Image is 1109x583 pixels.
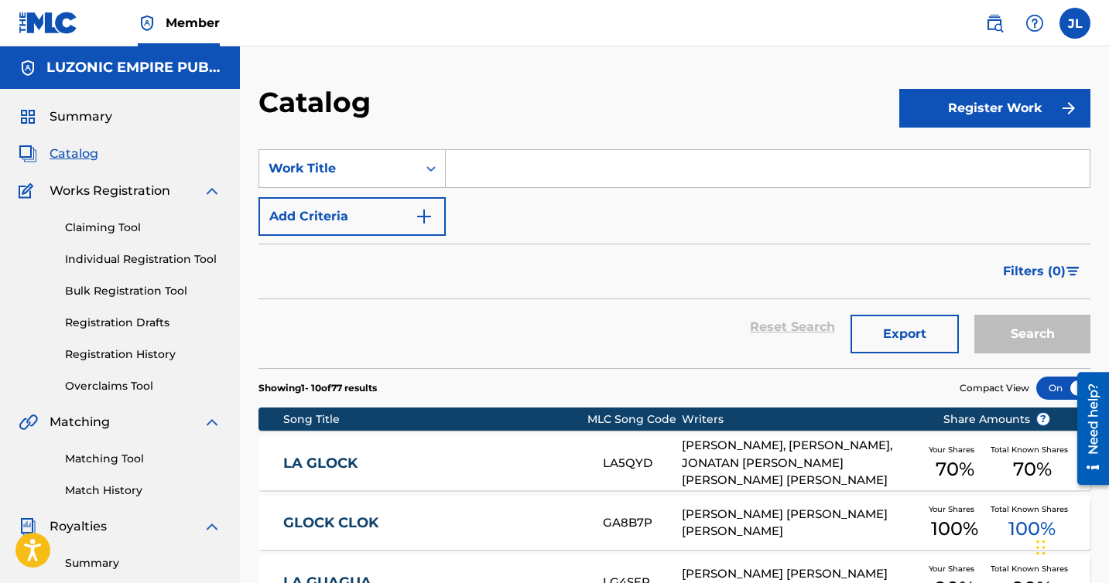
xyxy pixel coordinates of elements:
span: Catalog [50,145,98,163]
span: Member [166,14,220,32]
span: ? [1037,413,1049,425]
a: Overclaims Tool [65,378,221,394]
img: help [1025,14,1044,32]
span: Your Shares [929,563,981,574]
div: User Menu [1059,8,1090,39]
a: Registration Drafts [65,315,221,331]
span: Total Known Shares [991,503,1074,515]
iframe: Chat Widget [1032,509,1109,583]
img: expand [203,517,221,536]
p: Showing 1 - 10 of 77 results [258,381,377,395]
img: Summary [19,107,37,126]
span: 100 % [931,515,978,543]
h2: Catalog [258,85,378,120]
button: Export [851,315,959,353]
span: Royalties [50,517,107,536]
a: LA GLOCK [283,455,582,472]
img: expand [203,182,221,200]
img: Royalties [19,517,37,536]
span: 70 % [936,455,974,483]
span: Works Registration [50,182,170,200]
img: Works Registration [19,182,39,200]
div: Work Title [269,159,408,178]
span: Total Known Shares [991,563,1074,574]
div: Help [1019,8,1050,39]
img: MLC Logo [19,12,78,34]
a: Summary [65,555,221,571]
div: Writers [682,411,919,428]
div: LA5QYD [603,455,682,472]
div: Drag [1036,524,1046,571]
img: filter [1066,267,1080,276]
a: Individual Registration Tool [65,251,221,268]
span: Share Amounts [943,411,1050,428]
button: Add Criteria [258,197,446,236]
span: Summary [50,107,112,126]
form: Search Form [258,149,1090,368]
img: Catalog [19,145,37,163]
a: Matching Tool [65,451,221,467]
div: GA8B7P [603,514,682,532]
img: f7272a7cc735f4ea7f67.svg [1059,99,1078,118]
button: Register Work [899,89,1090,128]
a: Bulk Registration Tool [65,283,221,299]
a: GLOCK CLOK [283,514,582,532]
span: Your Shares [929,503,981,515]
div: Song Title [283,411,587,428]
a: Registration History [65,346,221,363]
span: 70 % [1013,455,1052,483]
span: Your Shares [929,444,981,455]
a: SummarySummary [19,107,112,126]
span: Total Known Shares [991,444,1074,455]
div: [PERSON_NAME], [PERSON_NAME], JONATAN [PERSON_NAME] [PERSON_NAME] [PERSON_NAME] [682,437,919,489]
div: MLC Song Code [587,411,683,428]
img: Matching [19,413,38,431]
span: Matching [50,413,110,431]
div: [PERSON_NAME] [PERSON_NAME] [PERSON_NAME] [682,506,919,540]
h5: LUZONIC EMPIRE PUBLISHING [46,59,221,77]
img: 9d2ae6d4665cec9f34b9.svg [415,207,433,226]
a: Claiming Tool [65,220,221,236]
span: 100 % [1008,515,1056,543]
button: Filters (0) [994,252,1090,291]
span: Filters ( 0 ) [1003,262,1066,281]
a: Public Search [979,8,1010,39]
img: search [985,14,1004,32]
img: Accounts [19,59,37,77]
a: CatalogCatalog [19,145,98,163]
img: expand [203,413,221,431]
a: Match History [65,482,221,499]
iframe: Resource Center [1066,367,1109,491]
img: Top Rightsholder [138,14,156,32]
span: Compact View [960,381,1029,395]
